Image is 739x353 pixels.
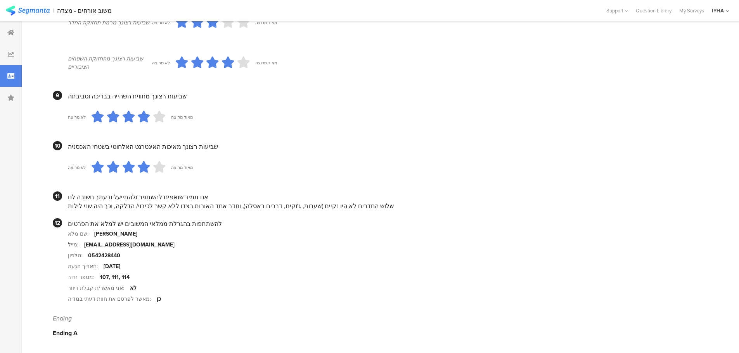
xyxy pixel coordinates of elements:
div: שביעות רצונך מחווית השהייה בבריכה וסביבתה [68,92,702,101]
div: שם מלא: [68,230,94,238]
div: מאוד מרוצה [255,60,277,66]
div: 9 [53,91,62,100]
div: IYHA [712,7,724,14]
a: My Surveys [675,7,708,14]
div: מאוד מרוצה [255,19,277,26]
div: מאוד מרוצה [171,164,193,170]
div: משוב אורחים - מצדה [57,7,112,14]
div: מאוד מרוצה [171,114,193,120]
div: אני מאשר/ת קבלת דיוור: [68,284,130,292]
div: 11 [53,191,62,201]
div: תאריך הגעה: [68,262,104,270]
div: לא מרוצה [68,114,86,120]
div: לא מרוצה [152,19,170,26]
div: לא מרוצה [152,60,170,66]
div: לא [130,284,137,292]
div: [PERSON_NAME] [94,230,137,238]
div: שביעות רצונך מתחזוקת השטחים הציבוריים [68,55,152,71]
div: כן [157,295,161,303]
div: מייל: [68,241,84,249]
div: [DATE] [104,262,120,270]
div: 0542428440 [88,251,120,260]
div: להשתתפות בהגרלת ממלאי המשובים יש למלא את הפרטים [68,219,702,228]
div: Ending [53,314,702,323]
div: מאשר לפרסם את חוות דעתי במדיה: [68,295,157,303]
div: Ending A [53,329,702,338]
div: 107, 111, 114 [100,273,130,281]
div: Support [606,5,628,17]
div: [EMAIL_ADDRESS][DOMAIN_NAME] [84,241,175,249]
div: | [53,6,54,15]
div: שלוש החדרים לא היו נקיים )שערות, ג'וקים, דברים באסלה(, וחדר אחד האורות רצדו ללא קשר לכיבוי/ הדלקה... [68,201,702,210]
div: 12 [53,218,62,227]
div: שביעות רצונך מרמת תחזוקת החדר [68,19,152,27]
img: segmanta logo [6,6,50,15]
a: Question Library [632,7,675,14]
div: אנו תמיד שואפים להשתפר ולהתייעל ודעתך חשובה לנו [68,193,702,201]
div: לא מרוצה [68,164,86,170]
div: טלפון: [68,251,88,260]
div: 10 [53,141,62,150]
div: שביעות רצונך מאיכות האינטרנט האלחוטי בשטחי האכסניה [68,142,702,151]
div: מספר חדר: [68,273,100,281]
